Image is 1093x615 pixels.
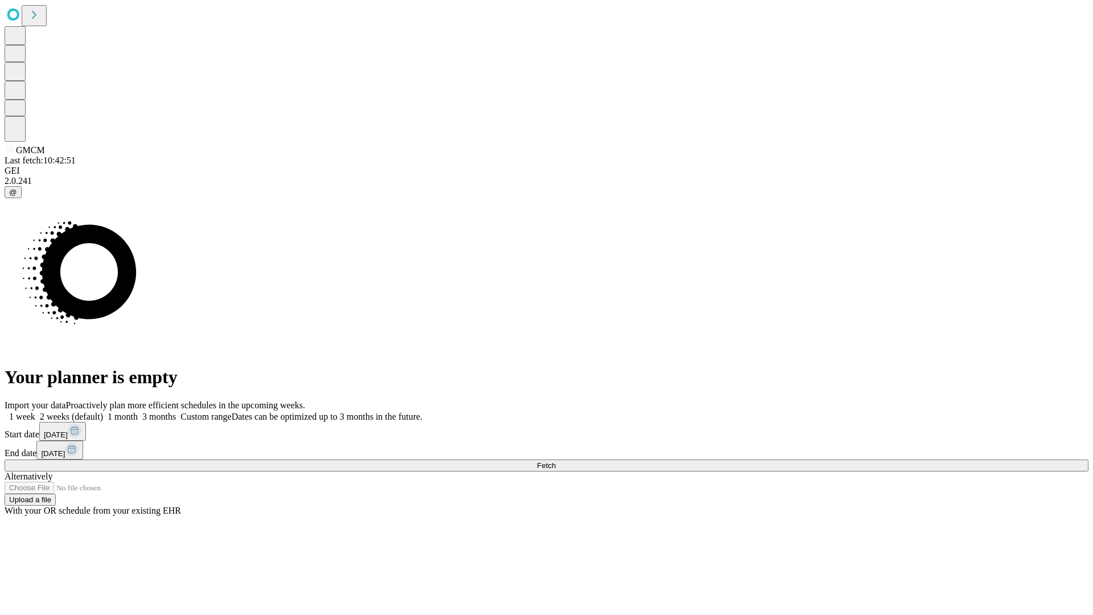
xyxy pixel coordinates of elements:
[9,412,35,421] span: 1 week
[40,412,103,421] span: 2 weeks (default)
[5,367,1088,388] h1: Your planner is empty
[5,506,181,515] span: With your OR schedule from your existing EHR
[232,412,422,421] span: Dates can be optimized up to 3 months in the future.
[9,188,17,196] span: @
[16,145,45,155] span: GMCM
[142,412,176,421] span: 3 months
[66,400,305,410] span: Proactively plan more efficient schedules in the upcoming weeks.
[5,441,1088,460] div: End date
[44,430,68,439] span: [DATE]
[108,412,138,421] span: 1 month
[41,449,65,458] span: [DATE]
[5,422,1088,441] div: Start date
[5,400,66,410] span: Import your data
[537,461,556,470] span: Fetch
[5,176,1088,186] div: 2.0.241
[5,460,1088,471] button: Fetch
[5,166,1088,176] div: GEI
[39,422,86,441] button: [DATE]
[5,155,76,165] span: Last fetch: 10:42:51
[5,471,52,481] span: Alternatively
[180,412,231,421] span: Custom range
[36,441,83,460] button: [DATE]
[5,186,22,198] button: @
[5,494,56,506] button: Upload a file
